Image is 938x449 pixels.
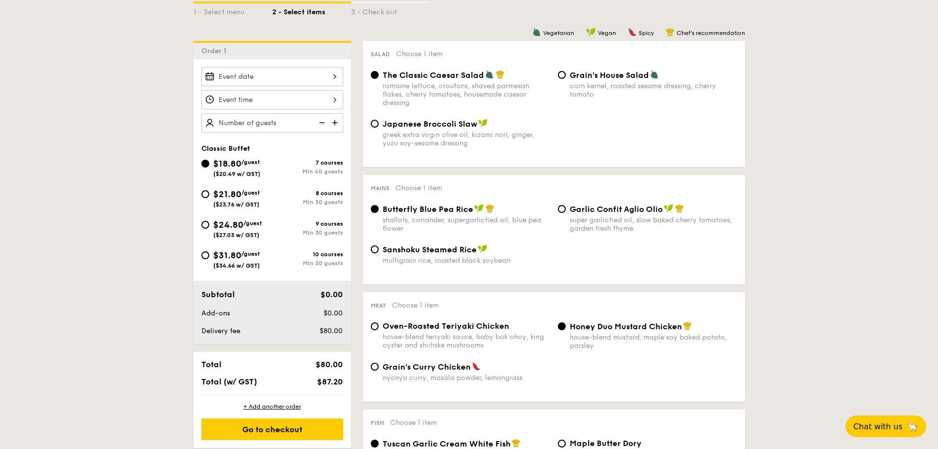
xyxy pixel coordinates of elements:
[558,205,566,213] input: Garlic Confit Aglio Oliosuper garlicfied oil, slow baked cherry tomatoes, garden fresh thyme
[395,184,442,192] span: Choose 1 item
[320,327,343,335] span: $80.00
[478,119,488,128] img: icon-vegan.f8ff3823.svg
[570,333,737,350] div: house-blend mustard, maple soy baked potato, parsley
[383,119,477,129] span: Japanese Broccoli Slaw
[201,360,222,369] span: Total
[383,70,484,80] span: The Classic Caesar Salad
[272,229,343,236] div: Min 30 guests
[570,82,737,99] div: corn kernel, roasted sesame dressing, cherry tomato
[485,204,494,213] img: icon-chef-hat.a58ddaea.svg
[201,144,250,153] span: Classic Buffet
[853,422,903,431] span: Chat with us
[675,204,684,213] img: icon-chef-hat.a58ddaea.svg
[496,70,505,79] img: icon-chef-hat.a58ddaea.svg
[201,90,343,109] input: Event time
[383,362,471,372] span: Grain's Curry Chicken
[666,28,675,36] img: icon-chef-hat.a58ddaea.svg
[243,220,262,227] span: /guest
[201,113,343,133] input: Number of guests
[351,3,430,17] div: 3 - Check out
[478,244,487,253] img: icon-vegan.f8ff3823.svg
[272,3,351,17] div: 2 - Select items
[317,377,343,386] span: $87.20
[570,322,682,331] span: Honey Duo Mustard Chicken
[392,301,439,310] span: Choose 1 item
[570,205,663,214] span: Garlic Confit Aglio Olio
[213,219,243,230] span: $24.80
[316,360,343,369] span: $80.00
[201,377,257,386] span: Total (w/ GST)
[272,159,343,166] div: 7 courses
[213,250,241,261] span: $31.80
[570,70,649,80] span: Grain's House Salad
[664,204,674,213] img: icon-vegan.f8ff3823.svg
[543,30,574,36] span: Vegetarian
[371,363,379,371] input: Grain's Curry Chickennyonya curry, masala powder, lemongrass
[383,374,550,382] div: nyonya curry, masala powder, lemongrass
[201,160,209,168] input: $18.80/guest($20.49 w/ GST)7 coursesMin 40 guests
[906,421,918,432] span: 🦙
[314,113,328,132] img: icon-reduce.1d2dbef1.svg
[845,415,926,437] button: Chat with us🦙
[472,362,481,371] img: icon-spicy.37a8142b.svg
[532,28,541,36] img: icon-vegetarian.fe4039eb.svg
[558,322,566,330] input: Honey Duo Mustard Chickenhouse-blend mustard, maple soy baked potato, parsley
[328,113,343,132] img: icon-add.58712e84.svg
[213,232,259,239] span: ($27.03 w/ GST)
[213,158,241,169] span: $18.80
[321,290,343,299] span: $0.00
[390,418,437,427] span: Choose 1 item
[213,262,260,269] span: ($34.66 w/ GST)
[272,251,343,258] div: 10 courses
[201,327,240,335] span: Delivery fee
[383,216,550,233] div: shallots, coriander, supergarlicfied oil, blue pea flower
[383,82,550,107] div: romaine lettuce, croutons, shaved parmesan flakes, cherry tomatoes, housemade caesar dressing
[241,159,260,166] span: /guest
[383,205,473,214] span: Butterfly Blue Pea Rice
[570,216,737,233] div: super garlicfied oil, slow baked cherry tomatoes, garden fresh thyme
[396,50,443,58] span: Choose 1 item
[512,439,520,448] img: icon-chef-hat.a58ddaea.svg
[650,70,659,79] img: icon-vegetarian.fe4039eb.svg
[201,190,209,198] input: $21.80/guest($23.76 w/ GST)8 coursesMin 30 guests
[194,3,272,17] div: 1 - Select menu
[485,70,494,79] img: icon-vegetarian.fe4039eb.svg
[474,204,484,213] img: icon-vegan.f8ff3823.svg
[558,440,566,448] input: Maple Butter Dorymaple butter, romesco sauce, raisin, cherry tomato pickle
[683,321,692,330] img: icon-chef-hat.a58ddaea.svg
[371,322,379,330] input: Oven-Roasted Teriyaki Chickenhouse-blend teriyaki sauce, baby bok choy, king oyster and shiitake ...
[558,71,566,79] input: Grain's House Saladcorn kernel, roasted sesame dressing, cherry tomato
[201,309,230,317] span: Add-ons
[371,71,379,79] input: The Classic Caesar Saladromaine lettuce, croutons, shaved parmesan flakes, cherry tomatoes, house...
[677,30,745,36] span: Chef's recommendation
[383,321,509,331] span: Oven-Roasted Teriyaki Chicken
[383,131,550,147] div: greek extra virgin olive oil, kizami nori, ginger, yuzu soy-sesame dressing
[323,309,343,317] span: $0.00
[272,220,343,227] div: 9 courses
[201,221,209,229] input: $24.80/guest($27.03 w/ GST)9 coursesMin 30 guests
[371,185,389,192] span: Mains
[272,190,343,197] div: 8 courses
[241,189,260,196] span: /guest
[213,171,260,177] span: ($20.49 w/ GST)
[201,403,343,411] div: + Add another order
[213,189,241,200] span: $21.80
[272,199,343,206] div: Min 30 guests
[272,260,343,267] div: Min 30 guests
[639,30,654,36] span: Spicy
[383,333,550,349] div: house-blend teriyaki sauce, baby bok choy, king oyster and shiitake mushrooms
[586,28,596,36] img: icon-vegan.f8ff3823.svg
[371,205,379,213] input: Butterfly Blue Pea Riceshallots, coriander, supergarlicfied oil, blue pea flower
[383,245,477,254] span: Sanshoku Steamed Rice
[383,439,511,449] span: Tuscan Garlic Cream White Fish
[213,201,259,208] span: ($23.76 w/ GST)
[371,51,390,58] span: Salad
[383,256,550,265] div: multigrain rice, roasted black soybean
[371,440,379,448] input: Tuscan Garlic Cream White Fishtraditional garlic cream sauce, baked white fish, roasted tomatoes
[598,30,616,36] span: Vegan
[241,250,260,257] span: /guest
[371,302,386,309] span: Meat
[371,419,384,426] span: Fish
[201,67,343,86] input: Event date
[201,290,235,299] span: Subtotal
